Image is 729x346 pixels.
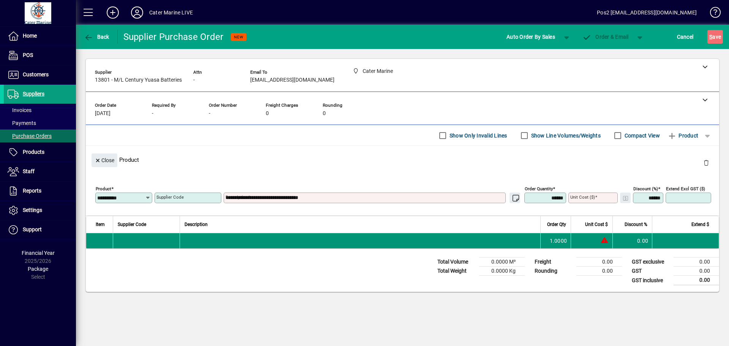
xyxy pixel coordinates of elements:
span: Invoices [8,107,32,113]
td: 0.00 [612,233,652,248]
span: Staff [23,168,35,174]
span: POS [23,52,33,58]
span: Products [23,149,44,155]
span: Home [23,33,37,39]
button: Back [82,30,111,44]
td: Total Volume [434,258,479,267]
span: - [193,77,195,83]
a: Customers [4,65,76,84]
span: Support [23,226,42,232]
app-page-header-button: Close [90,156,119,163]
span: [DATE] [95,111,110,117]
a: Support [4,220,76,239]
a: POS [4,46,76,65]
span: Unit Cost $ [585,220,608,229]
span: Financial Year [22,250,55,256]
button: Delete [697,153,715,172]
label: Show Line Volumes/Weights [530,132,601,139]
mat-label: Supplier Code [156,194,184,200]
span: - [152,111,153,117]
a: Reports [4,182,76,201]
span: Settings [23,207,42,213]
a: Knowledge Base [704,2,720,26]
a: Invoices [4,104,76,117]
span: 0 [266,111,269,117]
div: Product [86,146,719,174]
span: Reports [23,188,41,194]
span: 0 [323,111,326,117]
a: Staff [4,162,76,181]
span: Package [28,266,48,272]
mat-label: Product [96,186,111,191]
div: Pos2 [EMAIL_ADDRESS][DOMAIN_NAME] [597,6,697,19]
td: Total Weight [434,267,479,276]
app-page-header-button: Delete [697,159,715,166]
td: GST inclusive [628,276,674,285]
td: 0.0000 M³ [479,258,525,267]
span: Cancel [677,31,694,43]
span: Description [185,220,208,229]
span: - [209,111,210,117]
button: Add [101,6,125,19]
span: Close [95,154,114,167]
app-page-header-button: Back [76,30,118,44]
div: Supplier Purchase Order [123,31,224,43]
mat-label: Order Quantity [525,186,553,191]
span: Auto Order By Sales [507,31,555,43]
td: 0.00 [674,258,719,267]
span: Purchase Orders [8,133,52,139]
span: ave [709,31,721,43]
button: Cancel [675,30,696,44]
a: Settings [4,201,76,220]
span: Discount % [625,220,647,229]
span: Supplier Code [118,220,146,229]
td: 0.00 [576,267,622,276]
span: Order Qty [547,220,566,229]
a: Home [4,27,76,46]
span: Order & Email [582,34,629,40]
td: 0.00 [576,258,622,267]
span: Back [84,34,109,40]
td: Rounding [531,267,576,276]
mat-label: Unit Cost ($) [570,194,595,200]
mat-label: Discount (%) [633,186,658,191]
span: S [709,34,712,40]
td: 0.0000 Kg [479,267,525,276]
span: Payments [8,120,36,126]
td: 1.0000 [540,233,571,248]
span: Suppliers [23,91,44,97]
td: GST exclusive [628,258,674,267]
button: Profile [125,6,149,19]
button: Close [92,153,117,167]
button: Save [707,30,723,44]
span: 13801 - M/L Century Yuasa Batteries [95,77,182,83]
span: [EMAIL_ADDRESS][DOMAIN_NAME] [250,77,335,83]
span: Customers [23,71,49,77]
span: Extend $ [691,220,709,229]
button: Auto Order By Sales [503,30,559,44]
div: Cater Marine LIVE [149,6,193,19]
button: Order & Email [579,30,633,44]
td: Freight [531,258,576,267]
label: Show Only Invalid Lines [448,132,507,139]
mat-label: Extend excl GST ($) [666,186,705,191]
td: 0.00 [674,267,719,276]
td: GST [628,267,674,276]
a: Purchase Orders [4,130,76,142]
a: Products [4,143,76,162]
mat-label: Description [226,194,248,200]
label: Compact View [623,132,660,139]
a: Payments [4,117,76,130]
span: Item [96,220,105,229]
td: 0.00 [674,276,719,285]
span: NEW [234,35,243,39]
